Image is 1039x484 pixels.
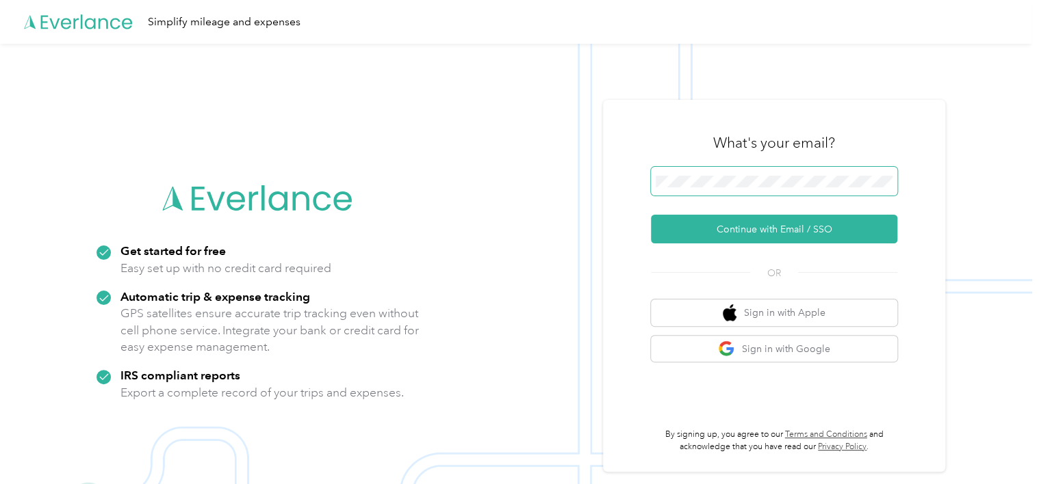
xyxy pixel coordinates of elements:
[120,384,404,401] p: Export a complete record of your trips and expenses.
[785,429,867,440] a: Terms and Conditions
[120,305,420,355] p: GPS satellites ensure accurate trip tracking even without cell phone service. Integrate your bank...
[120,368,240,382] strong: IRS compliant reports
[148,14,300,31] div: Simplify mileage and expenses
[718,340,735,358] img: google logo
[651,299,897,326] button: apple logoSign in with Apple
[713,133,835,152] h3: What's your email?
[723,304,736,321] img: apple logo
[750,266,798,280] span: OR
[120,243,226,258] strong: Get started for free
[651,215,897,243] button: Continue with Email / SSO
[651,336,897,362] button: google logoSign in with Google
[651,429,897,453] p: By signing up, you agree to our and acknowledge that you have read our .
[120,260,331,277] p: Easy set up with no credit card required
[818,442,867,452] a: Privacy Policy
[120,289,310,304] strong: Automatic trip & expense tracking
